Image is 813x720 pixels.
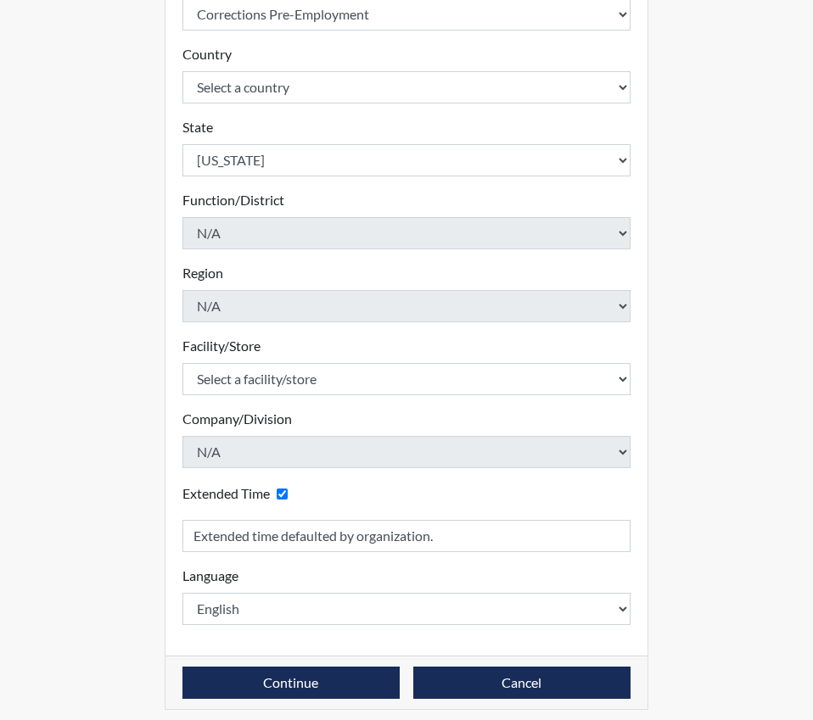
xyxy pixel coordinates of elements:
label: Region [182,263,223,283]
input: Reason for Extension [182,520,631,552]
div: Checking this box will provide the interviewee with an accomodation of extra time to answer each ... [182,482,294,506]
label: Function/District [182,190,284,210]
label: Facility/Store [182,336,261,356]
label: Country [182,44,232,64]
button: Continue [182,667,400,699]
label: Company/Division [182,409,292,429]
button: Cancel [413,667,631,699]
label: Extended Time [182,483,270,504]
label: Language [182,566,238,586]
label: State [182,117,213,137]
